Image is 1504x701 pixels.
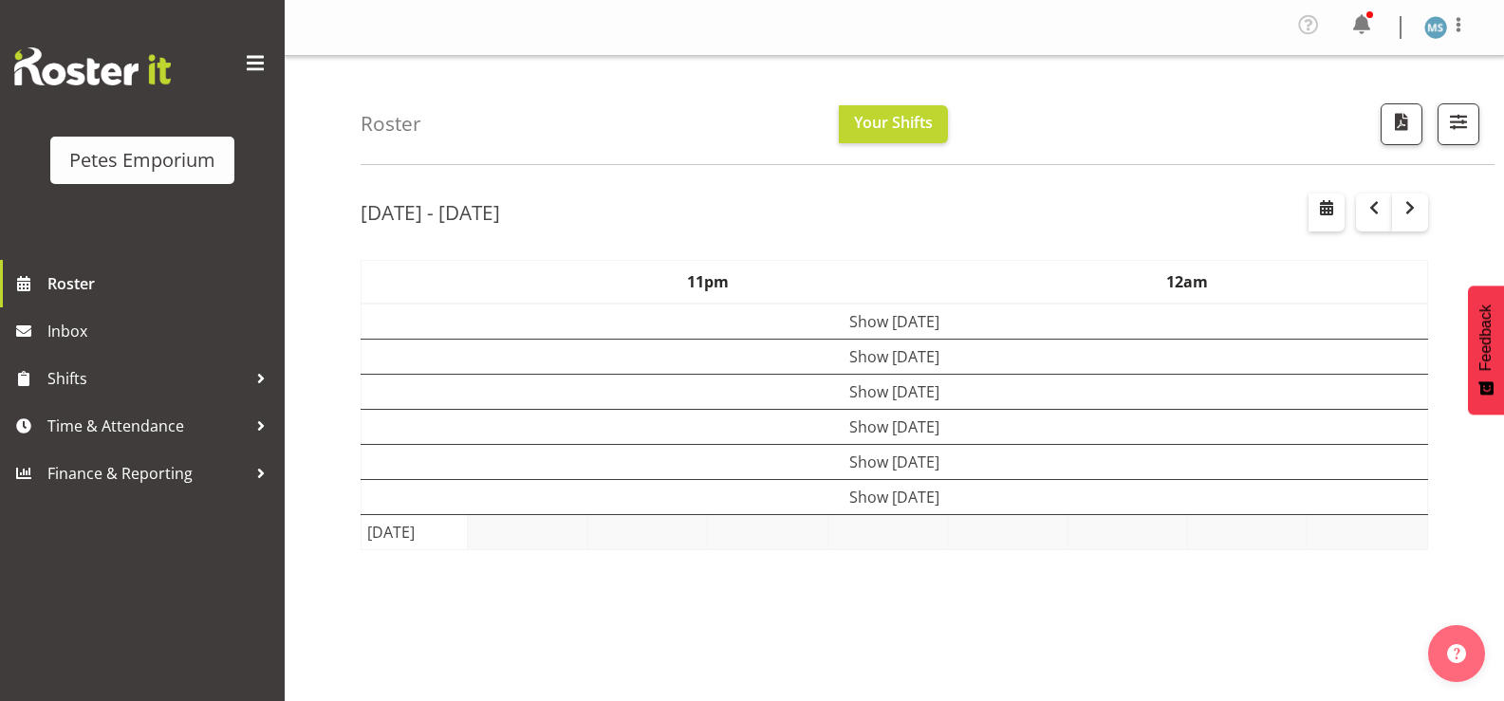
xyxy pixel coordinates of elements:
[362,445,1428,480] td: Show [DATE]
[468,261,948,304] th: 11pm
[47,269,275,298] span: Roster
[1381,103,1422,145] button: Download a PDF of the roster according to the set date range.
[47,364,247,393] span: Shifts
[1438,103,1479,145] button: Filter Shifts
[854,112,933,133] span: Your Shifts
[362,340,1428,375] td: Show [DATE]
[362,480,1428,515] td: Show [DATE]
[361,200,500,225] h2: [DATE] - [DATE]
[1447,644,1466,663] img: help-xxl-2.png
[47,459,247,488] span: Finance & Reporting
[14,47,171,85] img: Rosterit website logo
[1468,286,1504,415] button: Feedback - Show survey
[362,515,468,550] td: [DATE]
[1424,16,1447,39] img: maureen-sellwood712.jpg
[69,146,215,175] div: Petes Emporium
[47,412,247,440] span: Time & Attendance
[47,317,275,345] span: Inbox
[361,113,421,135] h4: Roster
[1309,194,1345,231] button: Select a specific date within the roster.
[1477,304,1495,371] span: Feedback
[839,105,948,143] button: Your Shifts
[948,261,1428,304] th: 12am
[362,410,1428,445] td: Show [DATE]
[362,375,1428,410] td: Show [DATE]
[362,304,1428,340] td: Show [DATE]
